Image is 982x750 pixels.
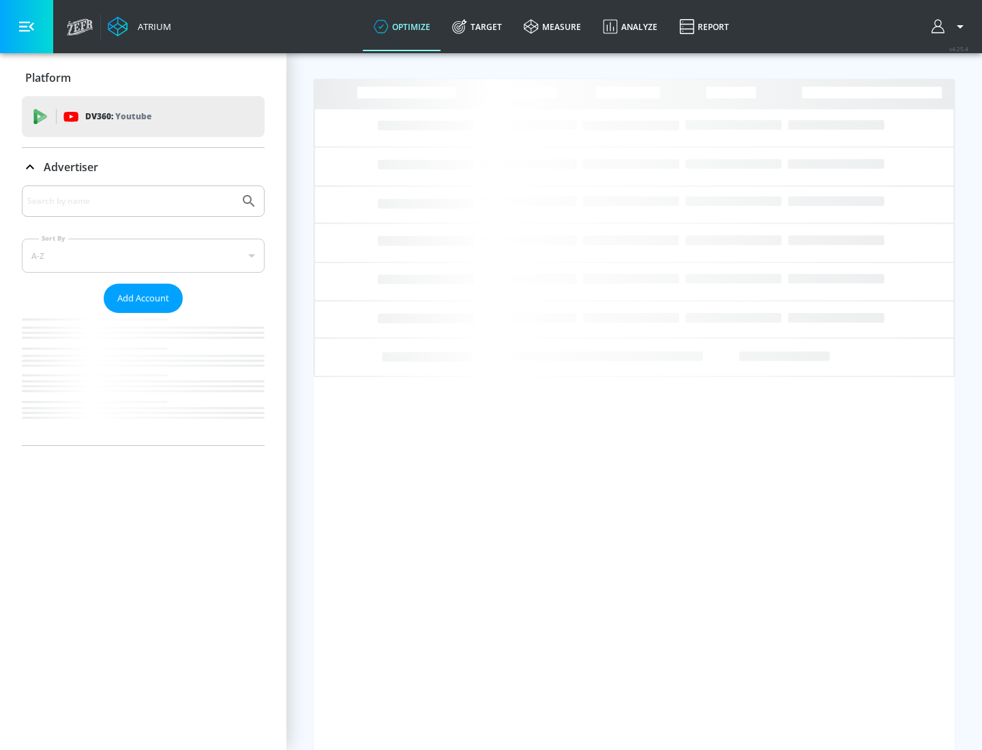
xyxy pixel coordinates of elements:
button: Add Account [104,284,183,313]
a: Target [441,2,513,51]
a: Report [668,2,740,51]
p: Platform [25,70,71,85]
div: Advertiser [22,185,265,445]
span: v 4.25.4 [949,45,968,52]
p: Youtube [115,109,151,123]
div: Advertiser [22,148,265,186]
a: measure [513,2,592,51]
a: Analyze [592,2,668,51]
div: DV360: Youtube [22,96,265,137]
div: A-Z [22,239,265,273]
div: Atrium [132,20,171,33]
div: Platform [22,59,265,97]
p: DV360: [85,109,151,124]
a: optimize [363,2,441,51]
p: Advertiser [44,160,98,175]
a: Atrium [108,16,171,37]
input: Search by name [27,192,234,210]
label: Sort By [39,234,68,243]
nav: list of Advertiser [22,313,265,445]
span: Add Account [117,290,169,306]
